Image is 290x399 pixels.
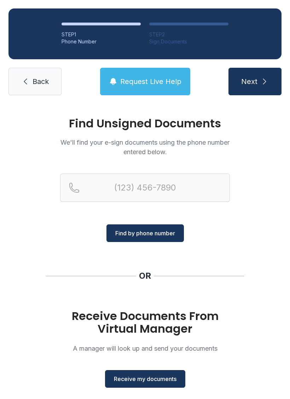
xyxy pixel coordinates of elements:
[60,138,230,157] p: We'll find your e-sign documents using the phone number entered below.
[149,31,228,38] div: STEP 2
[139,270,151,282] div: OR
[60,174,230,202] input: Reservation phone number
[60,118,230,129] h1: Find Unsigned Documents
[60,344,230,353] p: A manager will look up and send your documents
[62,31,141,38] div: STEP 1
[241,77,257,86] span: Next
[149,38,228,45] div: Sign Documents
[62,38,141,45] div: Phone Number
[114,375,176,383] span: Receive my documents
[120,77,181,86] span: Request Live Help
[115,229,175,237] span: Find by phone number
[33,77,49,86] span: Back
[60,310,230,335] h1: Receive Documents From Virtual Manager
